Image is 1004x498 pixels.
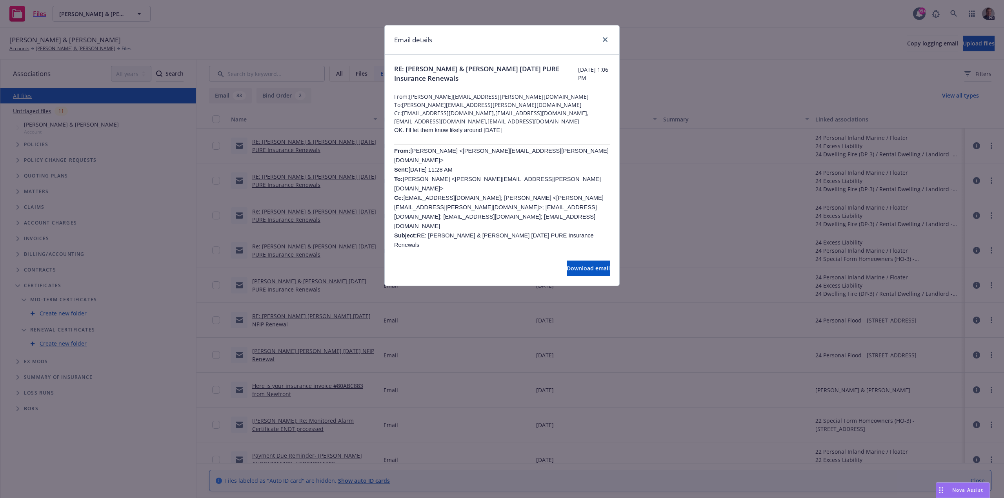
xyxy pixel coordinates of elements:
[952,487,983,493] span: Nova Assist
[394,232,417,239] b: Subject:
[394,109,610,125] span: Cc: [EMAIL_ADDRESS][DOMAIN_NAME],[EMAIL_ADDRESS][DOMAIN_NAME],[EMAIL_ADDRESS][DOMAIN_NAME],[EMAIL...
[394,127,502,133] span: OK. I’ll let them know likely around [DATE]
[936,483,946,498] div: Drag to move
[394,167,409,173] b: Sent:
[394,195,404,201] b: Cc:
[600,35,610,44] a: close
[394,101,610,109] span: To: [PERSON_NAME][EMAIL_ADDRESS][PERSON_NAME][DOMAIN_NAME]
[394,176,403,182] b: To:
[936,482,990,498] button: Nova Assist
[394,92,610,101] span: From: [PERSON_NAME][EMAIL_ADDRESS][PERSON_NAME][DOMAIN_NAME]
[578,65,610,82] span: [DATE] 1:06 PM
[567,261,610,276] button: Download email
[394,148,411,154] span: From:
[394,35,432,45] h1: Email details
[567,264,610,272] span: Download email
[394,64,578,83] span: RE: [PERSON_NAME] & [PERSON_NAME] [DATE] PURE Insurance Renewals
[394,148,609,248] span: [PERSON_NAME] <[PERSON_NAME][EMAIL_ADDRESS][PERSON_NAME][DOMAIN_NAME]> [DATE] 11:28 AM [PERSON_NA...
